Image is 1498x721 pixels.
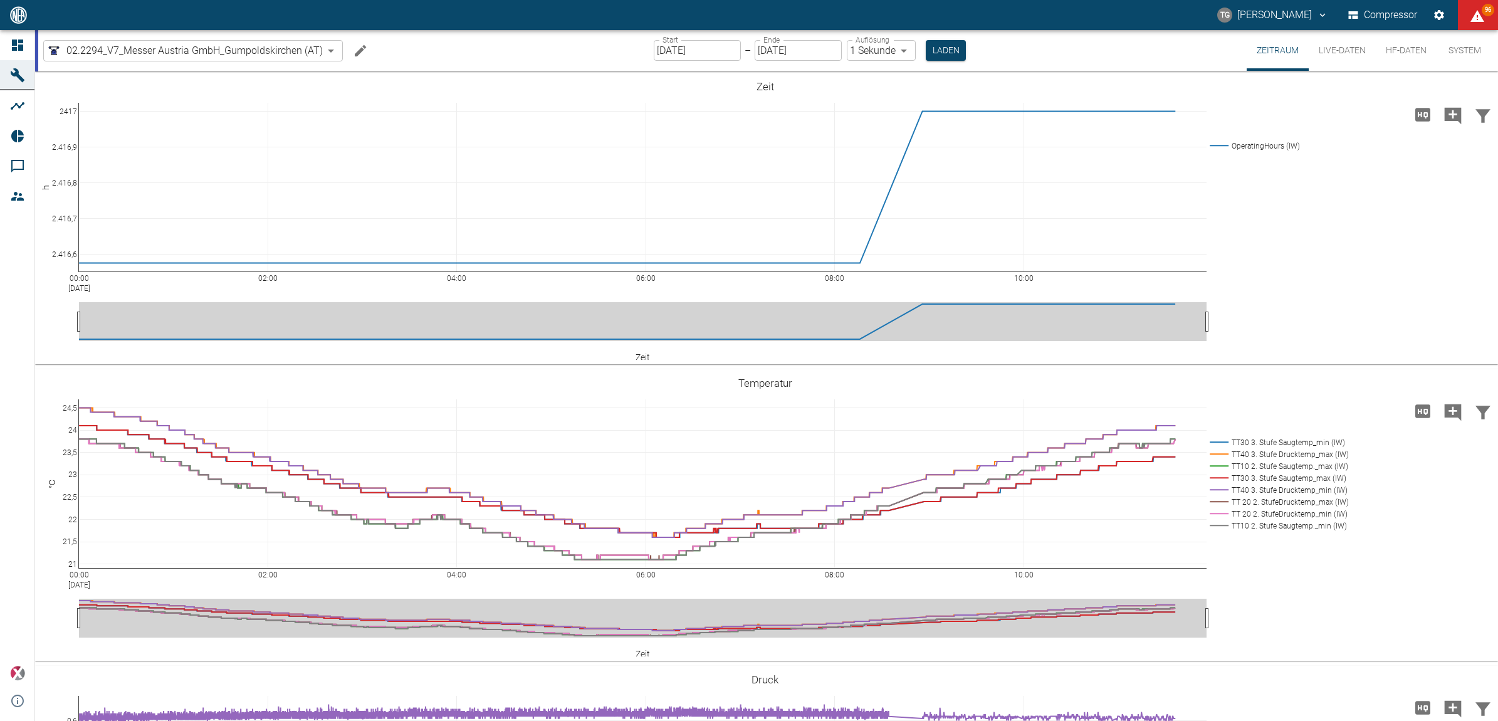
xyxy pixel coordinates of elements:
[9,6,28,23] img: logo
[1468,98,1498,131] button: Daten filtern
[1346,4,1420,26] button: Compressor
[1247,30,1309,71] button: Zeitraum
[856,34,889,45] label: Auflösung
[1437,30,1493,71] button: System
[46,43,323,58] a: 02.2294_V7_Messer Austria GmbH_Gumpoldskirchen (AT)
[1438,395,1468,428] button: Kommentar hinzufügen
[348,38,373,63] button: Machine bearbeiten
[1215,4,1330,26] button: thomas.gregoir@neuman-esser.com
[1428,4,1450,26] button: Einstellungen
[755,40,842,61] input: DD.MM.YYYY
[1217,8,1232,23] div: TG
[847,40,916,61] div: 1 Sekunde
[1408,108,1438,120] span: Hohe Auflösung
[1408,701,1438,713] span: Hohe Auflösung
[926,40,966,61] button: Laden
[663,34,678,45] label: Start
[745,43,751,58] p: –
[1438,98,1468,131] button: Kommentar hinzufügen
[1376,30,1437,71] button: HF-Daten
[654,40,741,61] input: DD.MM.YYYY
[1482,4,1494,16] span: 96
[1408,404,1438,416] span: Hohe Auflösung
[66,43,323,58] span: 02.2294_V7_Messer Austria GmbH_Gumpoldskirchen (AT)
[10,666,25,681] img: Xplore Logo
[763,34,780,45] label: Ende
[1468,395,1498,428] button: Daten filtern
[1309,30,1376,71] button: Live-Daten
